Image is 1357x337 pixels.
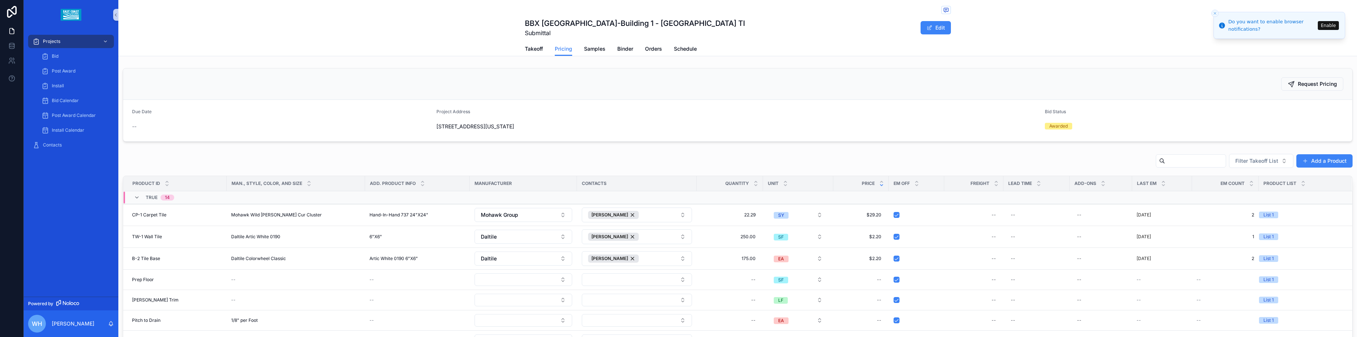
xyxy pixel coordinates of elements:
[52,127,84,133] span: Install Calendar
[132,317,161,323] span: Pitch to Drain
[778,212,784,219] div: SY
[617,42,633,57] a: Binder
[52,83,64,89] span: Install
[52,112,96,118] span: Post Award Calendar
[52,98,79,104] span: Bid Calendar
[1137,181,1157,186] span: Last EM
[475,273,572,286] button: Select Button
[645,42,662,57] a: Orders
[1008,181,1032,186] span: Lead Time
[1049,123,1068,129] div: Awarded
[369,277,374,283] span: --
[28,301,53,307] span: Powered by
[28,138,114,152] a: Contacts
[877,297,881,303] div: --
[1196,234,1254,240] span: 1
[768,273,828,286] button: Select Button
[841,256,881,262] span: $2.20
[1074,181,1096,186] span: Add-ons
[674,42,697,57] a: Schedule
[778,234,784,240] div: SF
[24,30,118,297] div: scrollable content
[1077,317,1081,323] div: --
[862,181,875,186] span: Price
[1196,256,1254,262] span: 2
[778,277,784,283] div: SF
[588,233,639,241] button: Unselect 291
[231,212,322,218] span: Mohawk Wild [PERSON_NAME] Cur Cluster
[231,297,236,303] span: --
[1077,212,1081,218] div: --
[778,297,783,304] div: LF
[992,277,996,283] div: --
[588,255,639,263] button: Unselect 291
[61,9,81,21] img: App logo
[1137,317,1141,323] span: --
[369,212,428,218] span: Hand-In-Hand 737 24"X24"
[894,181,910,186] span: Em Off
[582,273,692,286] button: Select Button
[877,317,881,323] div: --
[52,320,94,327] p: [PERSON_NAME]
[231,256,286,262] span: Daltile Colorwheel Classic
[841,234,881,240] span: $2.20
[591,212,628,218] span: [PERSON_NAME]
[475,230,572,244] button: Select Button
[481,255,497,262] span: Daltile
[132,297,179,303] span: [PERSON_NAME] Trim
[768,252,828,265] button: Select Button
[768,208,828,222] button: Select Button
[32,319,42,328] span: WH
[1011,297,1015,303] div: --
[582,208,692,222] button: Select Button
[617,45,633,53] span: Binder
[992,234,996,240] div: --
[584,42,605,57] a: Samples
[231,317,258,323] span: 1/8" per Foot
[475,294,572,306] button: Select Button
[1196,297,1201,303] span: --
[1296,154,1353,168] button: Add a Product
[1011,212,1015,218] div: --
[751,297,756,303] div: --
[525,45,543,53] span: Takeoff
[37,124,114,137] a: Install Calendar
[436,109,470,114] span: Project Address
[1011,317,1015,323] div: --
[369,256,418,262] span: Artic White 0190 6"X6"
[1011,277,1015,283] div: --
[146,195,158,200] span: TRUE
[645,45,662,53] span: Orders
[1011,256,1015,262] div: --
[1011,234,1015,240] div: --
[768,230,828,243] button: Select Button
[674,45,697,53] span: Schedule
[1318,21,1339,30] button: Enable
[1137,212,1151,218] p: [DATE]
[584,45,605,53] span: Samples
[525,28,745,37] span: Submittal
[481,211,518,219] span: Mohawk Group
[704,256,756,262] span: 175.00
[369,297,374,303] span: --
[132,109,152,114] span: Due Date
[436,123,1039,130] span: [STREET_ADDRESS][US_STATE]
[37,64,114,78] a: Post Award
[704,234,756,240] span: 250.00
[582,181,607,186] span: Contacts
[582,294,692,306] button: Select Button
[1137,234,1151,240] p: [DATE]
[1263,276,1274,283] div: List 1
[1077,256,1081,262] div: --
[751,277,756,283] div: --
[232,181,302,186] span: Man., Style, Color, and Size
[1263,255,1274,262] div: List 1
[1235,157,1278,165] span: Filter Takeoff List
[921,21,951,34] button: Edit
[778,256,784,262] div: EA
[751,317,756,323] div: --
[475,181,512,186] span: Manufacturer
[841,212,881,218] span: $29.20
[132,234,162,240] span: TW-1 Wall Tile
